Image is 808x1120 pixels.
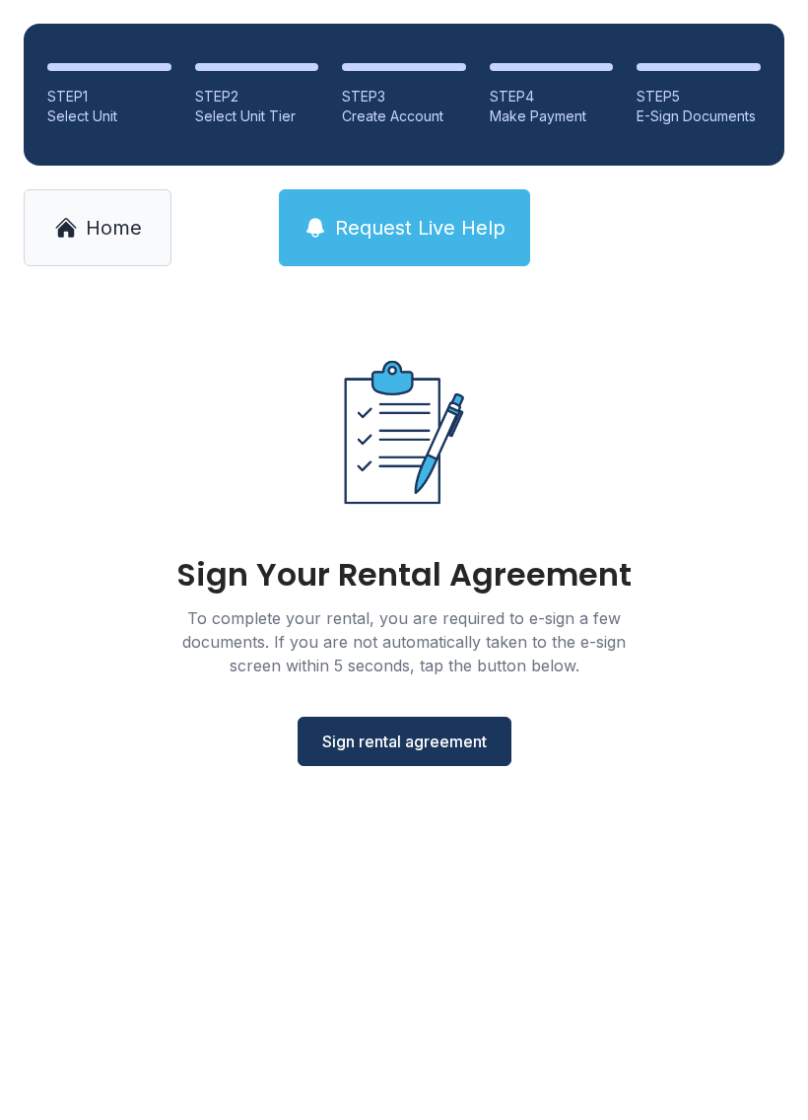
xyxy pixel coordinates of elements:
div: STEP 2 [195,87,319,106]
img: Rental agreement document illustration [302,329,506,535]
div: Select Unit Tier [195,106,319,126]
span: Request Live Help [335,214,505,242]
span: Sign rental agreement [322,730,487,753]
div: STEP 1 [47,87,171,106]
div: Sign Your Rental Agreement [176,559,632,591]
div: STEP 4 [490,87,614,106]
div: Create Account [342,106,466,126]
div: Select Unit [47,106,171,126]
div: To complete your rental, you are required to e-sign a few documents. If you are not automatically... [158,606,650,677]
div: STEP 3 [342,87,466,106]
span: Home [86,214,142,242]
div: E-Sign Documents [637,106,761,126]
div: STEP 5 [637,87,761,106]
div: Make Payment [490,106,614,126]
